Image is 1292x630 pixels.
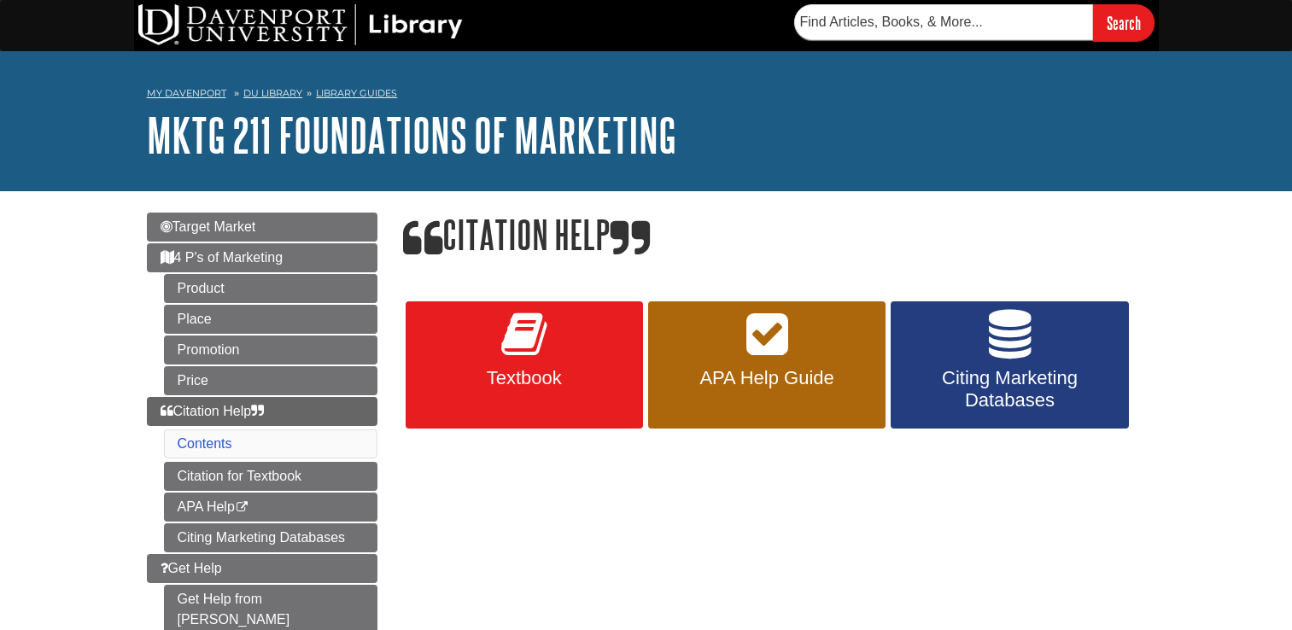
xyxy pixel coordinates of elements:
a: APA Help Guide [648,301,886,429]
a: Promotion [164,335,377,365]
a: Place [164,305,377,334]
span: Target Market [161,219,256,234]
a: APA Help [164,493,377,522]
a: Textbook [406,301,643,429]
input: Find Articles, Books, & More... [794,4,1093,40]
a: Library Guides [316,87,397,99]
i: This link opens in a new window [235,502,249,513]
a: MKTG 211 Foundations of Marketing [147,108,676,161]
a: Citing Marketing Databases [164,523,377,552]
form: Searches DU Library's articles, books, and more [794,4,1155,41]
a: Contents [178,436,232,451]
span: Textbook [418,367,630,389]
img: DU Library [138,4,463,45]
a: Citing Marketing Databases [891,301,1128,429]
span: 4 P's of Marketing [161,250,284,265]
a: My Davenport [147,86,226,101]
h1: Citation Help [403,213,1146,260]
a: 4 P's of Marketing [147,243,377,272]
nav: breadcrumb [147,82,1146,109]
a: Price [164,366,377,395]
a: Citation Help [147,397,377,426]
a: Citation for Textbook [164,462,377,491]
span: Citing Marketing Databases [903,367,1115,411]
span: APA Help Guide [661,367,873,389]
a: Product [164,274,377,303]
span: Citation Help [161,404,265,418]
a: Get Help [147,554,377,583]
a: Target Market [147,213,377,242]
span: Get Help [161,561,222,575]
input: Search [1093,4,1155,41]
a: DU Library [243,87,302,99]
